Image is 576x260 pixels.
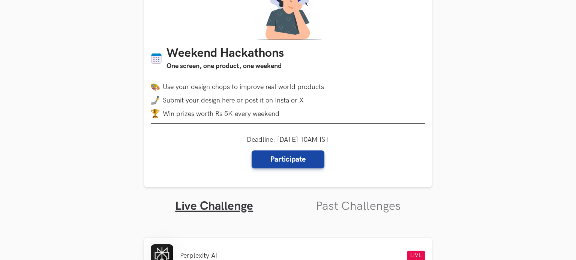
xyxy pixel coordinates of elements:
[151,96,160,105] img: mobile-in-hand.png
[175,199,253,214] a: Live Challenge
[144,187,432,214] ul: Tabs Interface
[151,82,425,91] li: Use your design chops to improve real world products
[151,109,425,118] li: Win prizes worth Rs 5K every weekend
[151,53,162,64] img: Calendar icon
[316,199,401,214] a: Past Challenges
[180,252,217,260] li: Perplexity AI
[247,136,329,168] div: Deadline: [DATE] 10AM IST
[151,109,160,118] img: trophy.png
[151,82,160,91] img: palette.png
[163,97,304,104] span: Submit your design here or post it on Insta or X
[252,150,324,168] a: Participate
[166,61,284,71] h3: One screen, one product, one weekend
[166,46,284,61] h1: Weekend Hackathons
